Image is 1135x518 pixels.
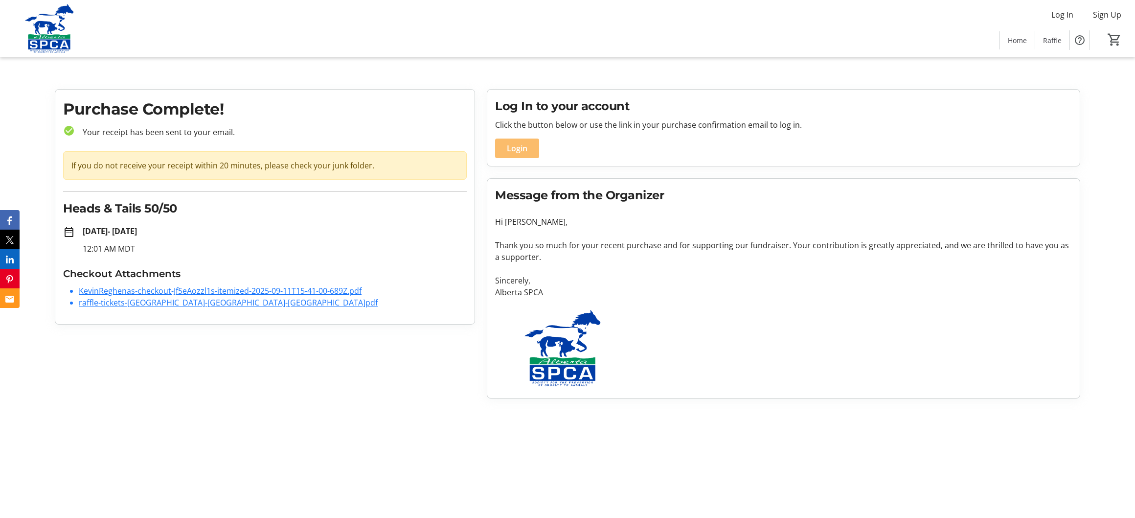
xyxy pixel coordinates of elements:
strong: [DATE] - [DATE] [83,226,137,236]
button: Cart [1106,31,1123,48]
h1: Purchase Complete! [63,97,467,121]
div: If you do not receive your receipt within 20 minutes, please check your junk folder. [63,151,467,180]
img: Alberta SPCA logo [495,310,631,386]
h2: Log In to your account [495,97,1072,115]
a: Home [1000,31,1035,49]
h2: Heads & Tails 50/50 [63,200,467,217]
p: 12:01 AM MDT [83,243,467,255]
p: Click the button below or use the link in your purchase confirmation email to log in. [495,119,1072,131]
a: raffle-tickets-[GEOGRAPHIC_DATA]-[GEOGRAPHIC_DATA]-[GEOGRAPHIC_DATA]pdf [79,297,378,308]
p: Alberta SPCA [495,286,1072,298]
button: Login [495,139,539,158]
p: Thank you so much for your recent purchase and for supporting our fundraiser. Your contribution i... [495,239,1072,263]
button: Help [1070,30,1090,50]
button: Log In [1044,7,1081,23]
img: Alberta SPCA's Logo [6,4,93,53]
p: Hi [PERSON_NAME], [495,216,1072,228]
p: Sincerely, [495,275,1072,286]
span: Raffle [1043,35,1062,46]
mat-icon: date_range [63,226,75,238]
h3: Checkout Attachments [63,266,467,281]
span: Login [507,142,527,154]
p: Your receipt has been sent to your email. [75,126,467,138]
a: KevinReghenas-checkout-Jf5eAozzl1s-itemized-2025-09-11T15-41-00-689Z.pdf [79,285,362,296]
mat-icon: check_circle [63,125,75,137]
span: Sign Up [1093,9,1121,21]
span: Home [1008,35,1027,46]
a: Raffle [1035,31,1069,49]
span: Log In [1051,9,1073,21]
h2: Message from the Organizer [495,187,1072,204]
button: Sign Up [1085,7,1129,23]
